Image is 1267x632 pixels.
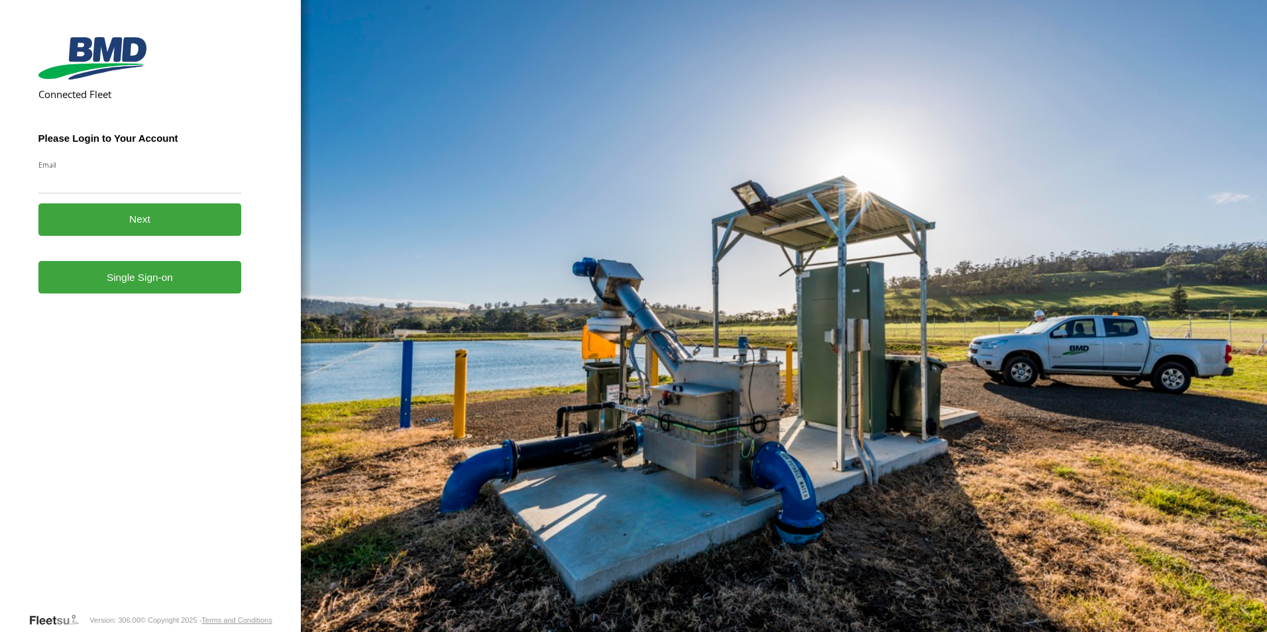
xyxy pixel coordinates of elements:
button: Next [38,203,242,236]
a: Single Sign-on [38,261,242,293]
a: Terms and Conditions [201,616,272,624]
img: BMD [38,37,146,79]
div: © Copyright 2025 - [140,616,272,624]
h2: Connected Fleet [38,87,242,101]
h3: Please Login to Your Account [38,132,242,144]
label: Email [38,160,242,170]
a: Visit our Website [28,613,89,627]
div: Version: 306.00 [89,616,140,624]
